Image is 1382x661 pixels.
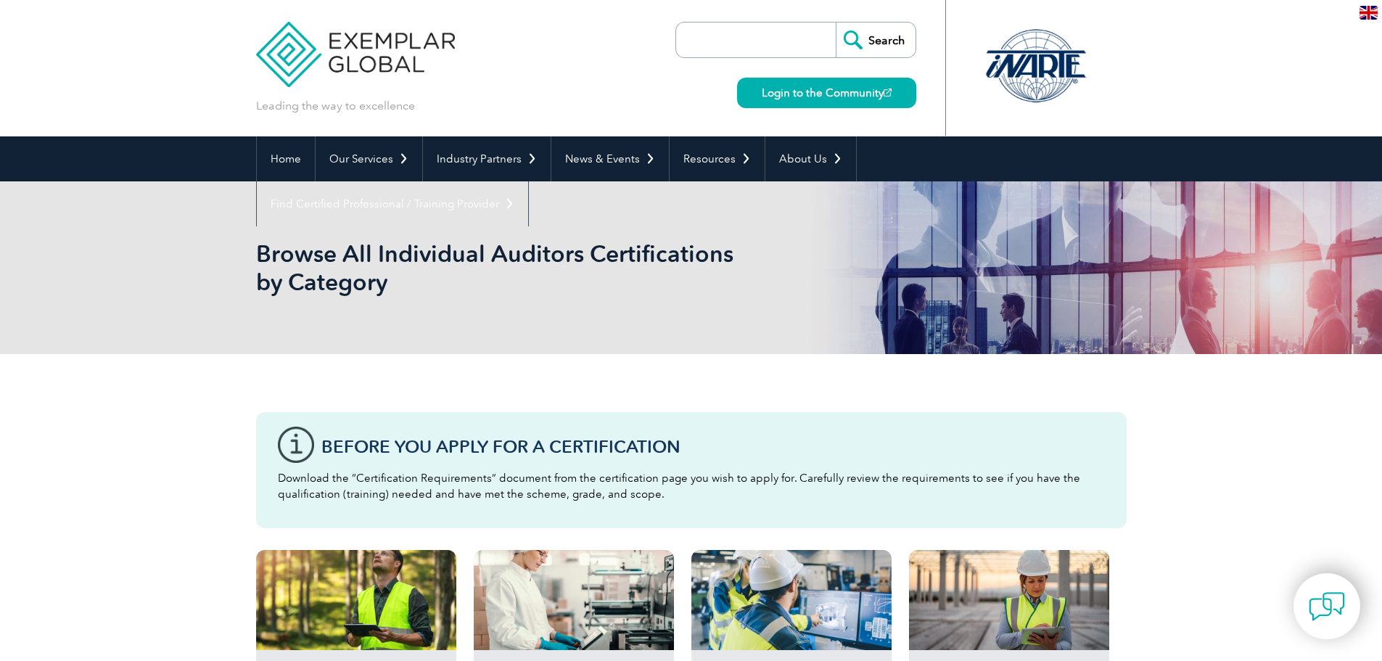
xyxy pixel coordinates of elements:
[551,136,669,181] a: News & Events
[670,136,765,181] a: Resources
[884,89,892,97] img: open_square.png
[765,136,856,181] a: About Us
[257,136,315,181] a: Home
[316,136,422,181] a: Our Services
[1309,588,1345,625] img: contact-chat.png
[321,438,1105,456] h3: Before You Apply For a Certification
[256,98,415,114] p: Leading the way to excellence
[423,136,551,181] a: Industry Partners
[737,78,916,108] a: Login to the Community
[278,470,1105,502] p: Download the “Certification Requirements” document from the certification page you wish to apply ...
[1360,6,1378,20] img: en
[256,239,813,296] h1: Browse All Individual Auditors Certifications by Category
[257,181,528,226] a: Find Certified Professional / Training Provider
[836,22,916,57] input: Search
